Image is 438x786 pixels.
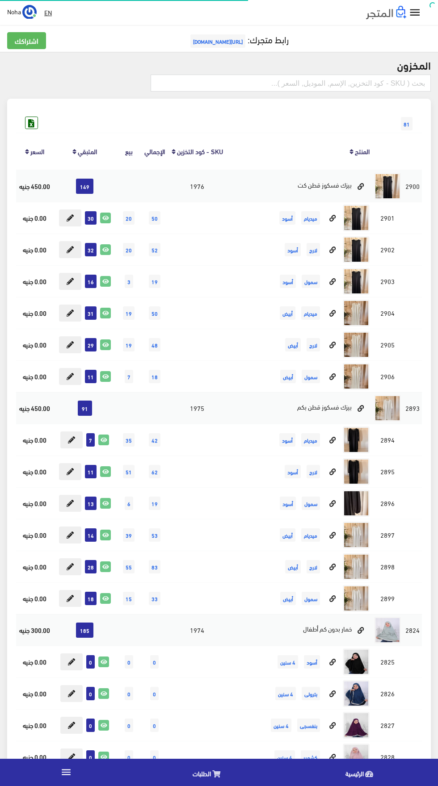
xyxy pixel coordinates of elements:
[149,211,160,225] span: 50
[280,370,296,383] span: أبيض
[343,522,370,548] img: byzk-fskoz-ktn-bkm.jpg
[149,497,160,510] span: 19
[168,614,227,646] td: 1974
[85,338,97,351] span: 29
[280,528,295,542] span: أبيض
[307,338,320,351] span: لارج
[401,117,413,130] span: 81
[403,392,422,424] td: 2893
[149,592,160,605] span: 33
[16,519,54,551] td: 0.00 جنيه
[123,338,135,351] span: 19
[125,655,133,669] span: 0
[280,497,296,510] span: أسود
[7,6,21,17] span: Noha
[343,300,370,326] img: byzk-fskoz-ktn-kt.jpg
[86,433,95,447] span: 7
[125,497,133,510] span: 6
[343,553,370,580] img: byzk-fskoz-ktn-bkm.jpg
[343,331,370,358] img: byzk-fskoz-ktn-kt.jpg
[149,560,160,573] span: 83
[16,456,54,487] td: 0.00 جنيه
[285,761,438,784] a: الرئيسية
[275,687,296,700] span: 4 سنين
[30,145,44,157] a: السعر
[297,719,320,732] span: بنفسجى
[123,465,135,478] span: 51
[302,687,320,700] span: بترولى
[372,456,403,487] td: 2895
[372,297,403,329] td: 2904
[301,528,320,542] span: ميديام
[285,465,301,478] span: أسود
[85,560,97,573] span: 28
[343,490,370,517] img: byzk-fskoz-ktn-bkm.jpg
[86,750,95,764] span: 0
[85,243,97,256] span: 32
[123,243,135,256] span: 20
[16,170,54,202] td: 450.00 جنيه
[76,623,93,638] span: 185
[307,560,320,573] span: لارج
[16,360,54,392] td: 0.00 جنيه
[372,234,403,265] td: 2902
[16,265,54,297] td: 0.00 جنيه
[86,655,95,669] span: 0
[149,433,160,447] span: 42
[343,236,370,263] img: byzk-fskoz-ktn-kt.jpg
[278,655,298,669] span: 4 سنين
[301,211,320,225] span: ميديام
[372,360,403,392] td: 2906
[150,687,159,700] span: 0
[372,551,403,582] td: 2898
[302,497,320,510] span: سمول
[372,519,403,551] td: 2897
[227,614,372,646] td: خمار بدون كم أطفال
[123,592,135,605] span: 15
[302,275,320,288] span: سمول
[16,709,54,741] td: 0.00 جنيه
[149,275,160,288] span: 19
[372,424,403,456] td: 2894
[16,487,54,519] td: 0.00 جنيه
[227,392,372,424] td: بيزك فسكوز قطن بكم
[76,179,93,194] span: 149
[16,202,54,234] td: 0.00 جنيه
[372,646,403,677] td: 2825
[85,370,97,383] span: 11
[343,712,370,739] img: khmar-bdon-km-atfal.jpg
[16,582,54,614] td: 0.00 جنيه
[279,211,295,225] span: أسود
[372,677,403,709] td: 2826
[16,234,54,265] td: 0.00 جنيه
[149,528,160,542] span: 53
[78,145,97,157] a: المتبقي
[85,211,97,225] span: 30
[41,4,55,21] a: EN
[227,170,372,202] td: بيزك فسكوز قطن كت
[85,592,97,605] span: 18
[372,709,403,741] td: 2827
[279,433,295,447] span: أسود
[177,145,223,157] a: SKU - كود التخزين
[125,687,133,700] span: 0
[16,614,54,646] td: 300.00 جنيه
[85,497,97,510] span: 13
[343,426,370,453] img: byzk-fskoz-ktn-bkm.jpg
[343,458,370,485] img: byzk-fskoz-ktn-bkm.jpg
[193,768,211,779] span: الطلبات
[86,687,95,700] span: 0
[301,306,320,320] span: ميديام
[60,766,72,778] i: 
[16,741,54,773] td: 0.00 جنيه
[302,370,320,383] span: سمول
[44,7,52,18] u: EN
[372,741,403,773] td: 2828
[374,173,401,200] img: byzk-fskoz-ktn-kt.jpg
[16,392,54,424] td: 450.00 جنيه
[280,275,296,288] span: أسود
[123,306,135,320] span: 19
[150,655,159,669] span: 0
[301,433,320,447] span: ميديام
[271,719,291,732] span: 4 سنين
